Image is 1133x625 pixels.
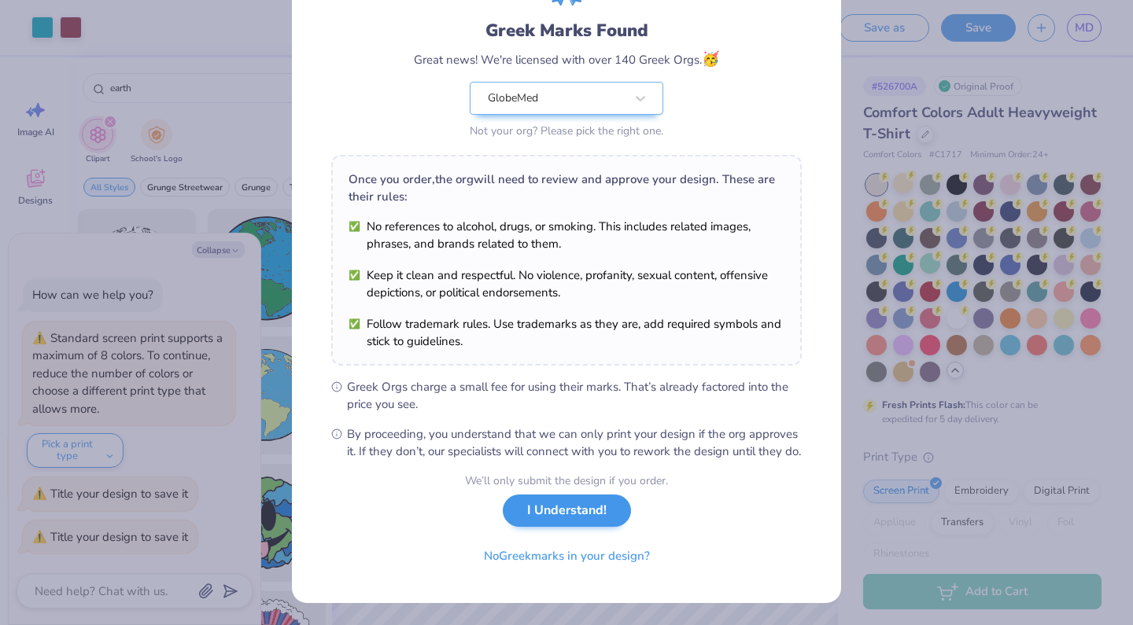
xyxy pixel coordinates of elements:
li: Follow trademark rules. Use trademarks as they are, add required symbols and stick to guidelines. [349,315,784,350]
div: We’ll only submit the design if you order. [465,472,668,489]
div: Not your org? Please pick the right one. [470,123,663,139]
div: Greek Marks Found [485,18,648,43]
li: No references to alcohol, drugs, or smoking. This includes related images, phrases, and brands re... [349,218,784,252]
button: I Understand! [503,494,631,527]
div: Once you order, the org will need to review and approve your design. These are their rules: [349,171,784,205]
div: Great news! We're licensed with over 140 Greek Orgs. [414,49,719,70]
span: By proceeding, you understand that we can only print your design if the org approves it. If they ... [347,425,802,460]
span: 🥳 [702,50,719,68]
button: NoGreekmarks in your design? [471,540,663,572]
li: Keep it clean and respectful. No violence, profanity, sexual content, offensive depictions, or po... [349,267,784,301]
span: Greek Orgs charge a small fee for using their marks. That’s already factored into the price you see. [347,378,802,413]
